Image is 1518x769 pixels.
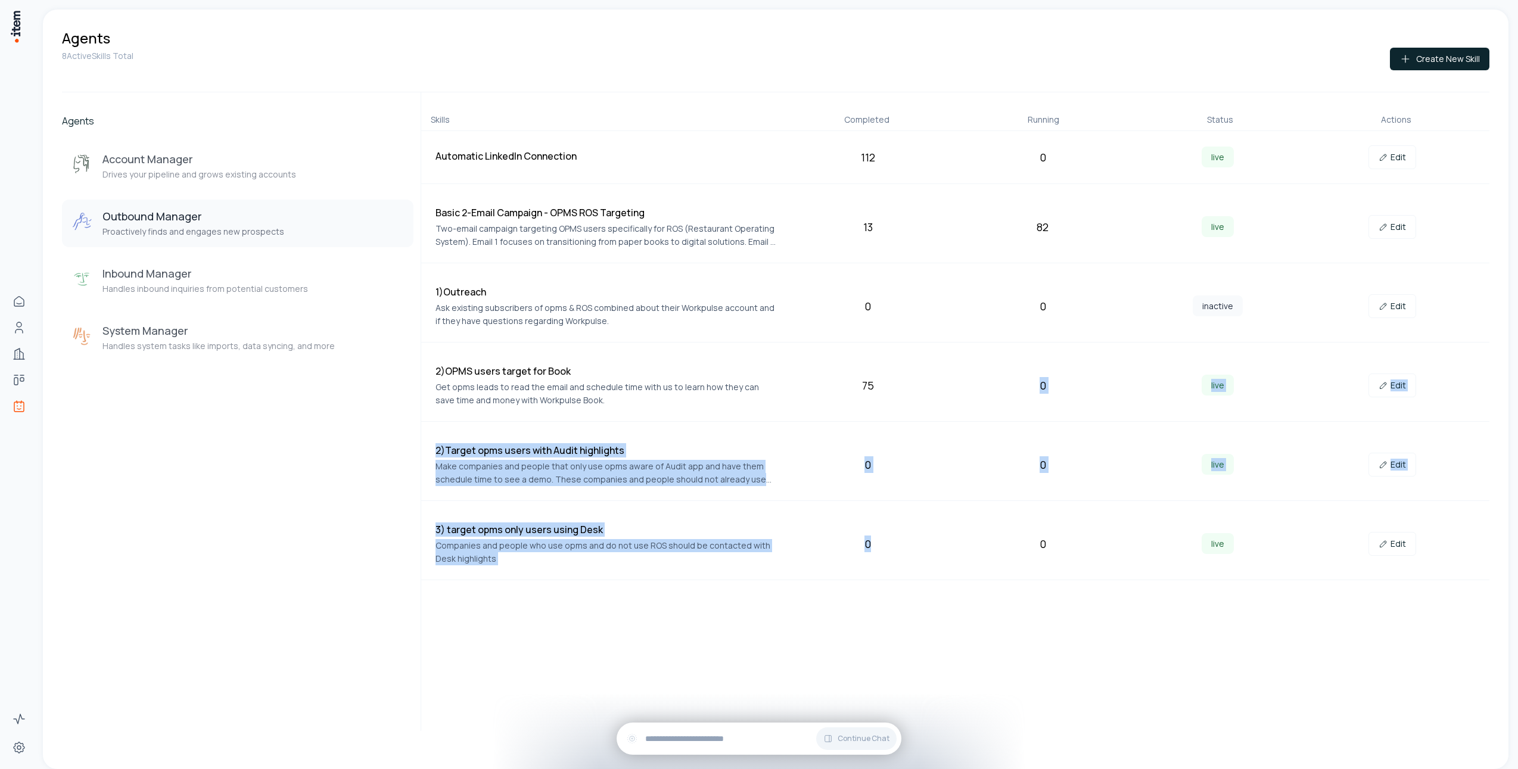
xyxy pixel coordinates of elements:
div: Skills [431,114,774,126]
p: Two-email campaign targeting OPMS users specifically for ROS (Restaurant Operating System). Email... [436,222,776,248]
span: Continue Chat [838,734,889,743]
a: Settings [7,736,31,759]
a: Activity [7,707,31,731]
img: Item Brain Logo [10,10,21,43]
a: Edit [1368,145,1416,169]
span: live [1202,533,1234,554]
div: 0 [785,536,951,552]
span: live [1202,375,1234,396]
h4: 2)Target opms users with Audit highlights [436,443,776,457]
p: 8 Active Skills Total [62,50,133,62]
div: 75 [785,377,951,394]
p: Companies and people who use opms and do not use ROS should be contacted with Desk highlights [436,539,776,565]
button: Create New Skill [1390,48,1489,70]
a: Edit [1368,453,1416,477]
div: Completed [783,114,950,126]
a: Edit [1368,215,1416,239]
h4: 2)OPMS users target for Book [436,364,776,378]
div: 112 [785,149,951,166]
div: Status [1137,114,1304,126]
img: System Manager [71,326,93,347]
div: 0 [960,536,1126,552]
a: Edit [1368,294,1416,318]
a: Edit [1368,373,1416,397]
div: Running [960,114,1127,126]
div: Actions [1313,114,1480,126]
h3: System Manager [102,323,335,338]
div: 82 [960,219,1126,235]
button: Account ManagerAccount ManagerDrives your pipeline and grows existing accounts [62,142,413,190]
div: 0 [785,456,951,473]
h4: Automatic LinkedIn Connection [436,149,776,163]
img: Account Manager [71,154,93,176]
a: Home [7,289,31,313]
a: People [7,316,31,340]
div: 0 [785,298,951,315]
a: Companies [7,342,31,366]
a: Agents [7,394,31,418]
p: Handles inbound inquiries from potential customers [102,283,308,295]
h4: Basic 2-Email Campaign - OPMS ROS Targeting [436,206,776,220]
h2: Agents [62,114,413,128]
h3: Account Manager [102,152,296,166]
button: Continue Chat [816,727,897,750]
p: Proactively finds and engages new prospects [102,226,284,238]
div: 0 [960,456,1126,473]
span: live [1202,216,1234,237]
p: Ask existing subscribers of opms & ROS combined about their Workpulse account and if they have qu... [436,301,776,328]
a: Deals [7,368,31,392]
span: inactive [1193,295,1243,316]
div: 0 [960,298,1126,315]
div: Continue Chat [617,723,901,755]
button: Outbound ManagerOutbound ManagerProactively finds and engages new prospects [62,200,413,247]
h3: Inbound Manager [102,266,308,281]
button: Inbound ManagerInbound ManagerHandles inbound inquiries from potential customers [62,257,413,304]
p: Get opms leads to read the email and schedule time with us to learn how they can save time and mo... [436,381,776,407]
a: Edit [1368,532,1416,556]
div: 13 [785,219,951,235]
h4: 1)Outreach [436,285,776,299]
h1: Agents [62,29,110,48]
h3: Outbound Manager [102,209,284,223]
p: Make companies and people that only use opms aware of Audit app and have them schedule time to se... [436,460,776,486]
h4: 3) target opms only users using Desk [436,522,776,537]
div: 0 [960,149,1126,166]
p: Handles system tasks like imports, data syncing, and more [102,340,335,352]
div: 0 [960,377,1126,394]
img: Outbound Manager [71,211,93,233]
p: Drives your pipeline and grows existing accounts [102,169,296,180]
button: System ManagerSystem ManagerHandles system tasks like imports, data syncing, and more [62,314,413,362]
span: live [1202,454,1234,475]
img: Inbound Manager [71,269,93,290]
span: live [1202,147,1234,167]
